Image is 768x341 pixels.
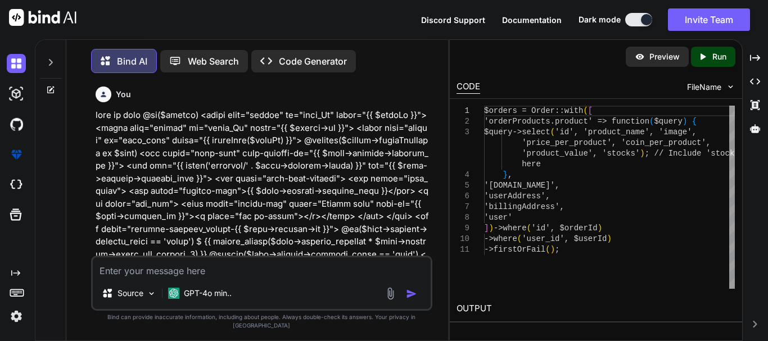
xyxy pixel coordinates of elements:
[279,54,347,68] p: Code Generator
[668,8,750,31] button: Invite Team
[484,181,559,190] span: '[DOMAIN_NAME]',
[726,82,735,92] img: chevron down
[457,106,469,116] div: 1
[583,106,588,115] span: (
[7,84,26,103] img: darkAi-studio
[457,191,469,202] div: 6
[457,127,469,138] div: 3
[457,244,469,255] div: 11
[457,223,469,234] div: 9
[168,288,179,299] img: GPT-4o mini
[502,14,562,26] button: Documentation
[457,80,480,94] div: CODE
[484,224,489,233] span: ]
[503,170,508,179] span: }
[7,175,26,194] img: cloudideIcon
[484,106,583,115] span: $orders = Order::with
[7,307,26,326] img: settings
[457,234,469,244] div: 10
[527,224,531,233] span: (
[494,224,527,233] span: ->where
[555,128,697,137] span: 'id', 'product_name', 'image',
[421,15,485,25] span: Discord Support
[147,289,156,298] img: Pick Models
[692,117,697,126] span: {
[489,224,493,233] span: )
[116,89,131,100] h6: You
[457,212,469,223] div: 8
[117,54,147,68] p: Bind AI
[188,54,239,68] p: Web Search
[457,202,469,212] div: 7
[579,14,621,25] span: Dark mode
[118,288,143,299] p: Source
[484,202,564,211] span: 'billingAddress',
[635,52,645,62] img: preview
[654,117,682,126] span: $query
[484,213,512,222] span: 'user'
[484,234,517,243] span: ->where
[649,51,680,62] p: Preview
[522,149,640,158] span: 'product_value', 'stocks'
[7,145,26,164] img: premium
[7,115,26,134] img: githubDark
[7,54,26,73] img: darkChat
[484,128,550,137] span: $query->select
[457,170,469,180] div: 4
[522,138,711,147] span: 'price_per_product', 'coin_per_product',
[645,149,744,158] span: ; // Include 'stocks'
[384,287,397,300] img: attachment
[9,9,76,26] img: Bind AI
[517,234,522,243] span: (
[457,116,469,127] div: 2
[640,149,644,158] span: )
[649,117,654,126] span: (
[712,51,726,62] p: Run
[588,106,593,115] span: [
[91,313,432,330] p: Bind can provide inaccurate information, including about people. Always double-check its answers....
[522,160,541,169] span: here
[598,224,602,233] span: )
[683,117,687,126] span: )
[421,14,485,26] button: Discord Support
[508,170,512,179] span: ,
[502,15,562,25] span: Documentation
[607,234,611,243] span: )
[555,245,559,254] span: ;
[545,245,550,254] span: (
[406,288,417,299] img: icon
[484,117,649,126] span: 'orderProducts.product' => function
[687,81,721,93] span: FileName
[450,295,742,322] h2: OUTPUT
[484,245,545,254] span: ->firstOrFail
[522,234,607,243] span: 'user_id', $userId
[184,288,232,299] p: GPT-4o min..
[550,128,555,137] span: (
[550,245,555,254] span: )
[531,224,598,233] span: 'id', $orderId
[457,180,469,191] div: 5
[484,192,550,201] span: 'userAddress',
